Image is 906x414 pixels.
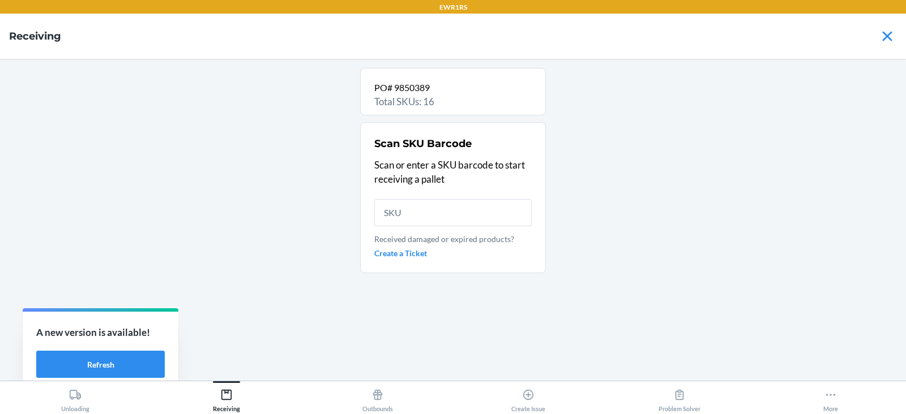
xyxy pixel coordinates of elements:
input: SKU [374,199,532,226]
button: Receiving [151,381,302,412]
p: Scan or enter a SKU barcode to start receiving a pallet [374,158,532,187]
div: Unloading [61,384,89,412]
p: PO# 9850389 [374,81,532,94]
p: Received damaged or expired products? [374,233,532,245]
button: Outbounds [302,381,453,412]
div: Receiving [213,384,240,412]
a: Create a Ticket [374,247,532,259]
button: Problem Solver [604,381,755,412]
h2: Scan SKU Barcode [374,136,472,151]
button: Refresh [36,351,165,378]
p: Total SKUs: 16 [374,94,532,109]
p: A new version is available! [36,325,165,340]
h4: Receiving [9,29,61,44]
button: More [755,381,906,412]
div: Problem Solver [659,384,700,412]
div: Outbounds [362,384,393,412]
div: More [823,384,838,412]
button: Create Issue [453,381,604,412]
div: Create Issue [511,384,545,412]
p: EWR1RS [439,2,467,12]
